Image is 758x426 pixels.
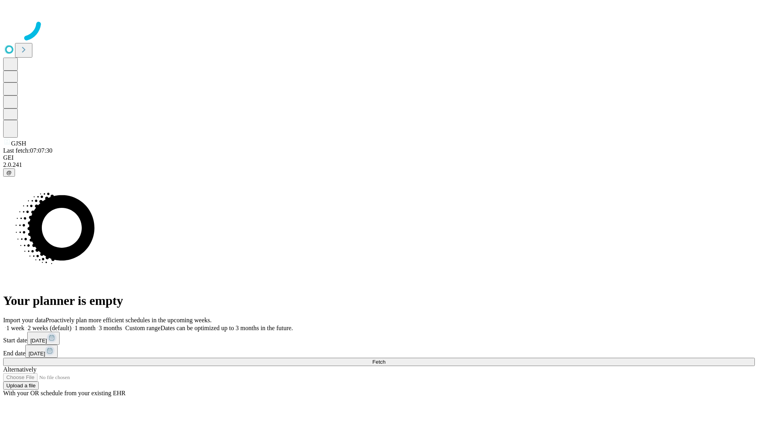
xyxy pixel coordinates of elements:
[125,325,160,331] span: Custom range
[75,325,96,331] span: 1 month
[3,358,755,366] button: Fetch
[161,325,293,331] span: Dates can be optimized up to 3 months in the future.
[3,332,755,345] div: Start date
[11,140,26,147] span: GJSH
[28,325,71,331] span: 2 weeks (default)
[3,345,755,358] div: End date
[3,381,39,390] button: Upload a file
[3,390,126,396] span: With your OR schedule from your existing EHR
[372,359,385,365] span: Fetch
[28,351,45,357] span: [DATE]
[3,154,755,161] div: GEI
[3,293,755,308] h1: Your planner is empty
[30,338,47,344] span: [DATE]
[25,345,58,358] button: [DATE]
[99,325,122,331] span: 3 months
[3,147,53,154] span: Last fetch: 07:07:30
[3,366,36,373] span: Alternatively
[3,317,46,323] span: Import your data
[46,317,212,323] span: Proactively plan more efficient schedules in the upcoming weeks.
[3,161,755,168] div: 2.0.241
[27,332,60,345] button: [DATE]
[6,170,12,176] span: @
[3,168,15,177] button: @
[6,325,24,331] span: 1 week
